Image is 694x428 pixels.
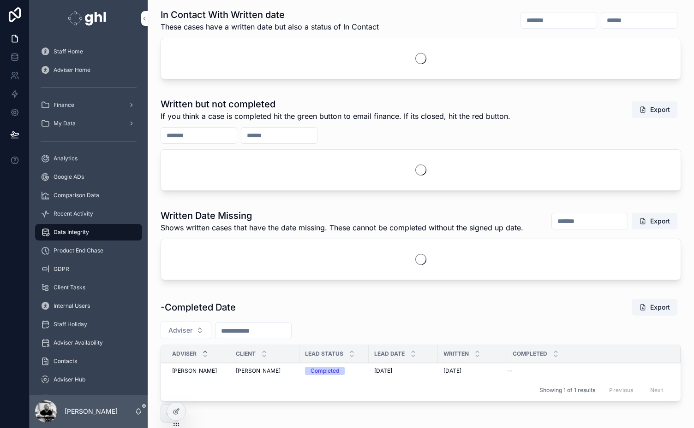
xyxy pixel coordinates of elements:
span: Adviser Home [54,66,90,74]
p: [PERSON_NAME] [65,407,118,416]
a: Recent Activity [35,205,142,222]
span: Internal Users [54,302,90,310]
span: [DATE] [374,367,392,375]
span: Shows written cases that have the date missing. These cannot be completed without the signed up d... [161,222,523,233]
a: Adviser Availability [35,334,142,351]
a: Adviser Hub [35,371,142,388]
span: GDPR [54,265,69,273]
span: -- [507,367,513,375]
span: Adviser [168,326,192,335]
span: Product End Chase [54,247,103,254]
span: Adviser Hub [54,376,85,383]
span: Comparison Data [54,192,99,199]
span: Client [236,350,256,358]
span: [PERSON_NAME] [172,367,217,375]
h1: -Completed Date [161,301,236,314]
a: Staff Holiday [35,316,142,333]
span: Data Integrity [54,229,89,236]
h1: Written but not completed [161,98,510,111]
span: My Data [54,120,76,127]
span: Client Tasks [54,284,85,291]
a: Data Integrity [35,224,142,240]
button: Export [632,299,677,316]
a: [DATE] [374,367,432,375]
span: [PERSON_NAME] [236,367,281,375]
h1: Written Date Missing [161,209,523,222]
span: Staff Home [54,48,83,55]
a: [PERSON_NAME] [172,367,225,375]
span: [DATE] [443,367,461,375]
a: My Data [35,115,142,132]
span: Lead Status [305,350,343,358]
span: Finance [54,101,74,109]
span: Meet The Team [54,394,95,402]
span: Google ADs [54,173,84,181]
a: Client Tasks [35,279,142,296]
a: Analytics [35,150,142,167]
span: Contacts [54,358,77,365]
span: Staff Holiday [54,321,87,328]
a: Comparison Data [35,187,142,204]
a: Contacts [35,353,142,369]
a: Staff Home [35,43,142,60]
button: Export [632,101,677,118]
span: Written [443,350,469,358]
img: App logo [68,11,109,26]
a: Internal Users [35,298,142,314]
div: scrollable content [30,37,148,395]
a: Finance [35,97,142,113]
span: Adviser Availability [54,339,103,346]
div: Completed [311,367,339,375]
span: Recent Activity [54,210,93,217]
a: [PERSON_NAME] [236,367,294,375]
span: If you think a case is completed hit the green button to email finance. If its closed, hit the re... [161,111,510,122]
span: Completed [513,350,547,358]
button: Select Button [161,322,211,339]
a: Google ADs [35,169,142,185]
span: Showing 1 of 1 results [539,387,595,394]
span: Analytics [54,155,78,162]
a: Adviser Home [35,62,142,78]
a: [DATE] [443,367,502,375]
a: Completed [305,367,363,375]
button: Export [632,213,677,229]
a: Product End Chase [35,242,142,259]
span: Adviser [172,350,197,358]
a: -- [507,367,670,375]
h1: In Contact With Written date [161,8,379,21]
span: Lead Date [374,350,405,358]
a: GDPR [35,261,142,277]
a: Meet The Team [35,390,142,406]
span: These cases have a written date but also a status of In Contact [161,21,379,32]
